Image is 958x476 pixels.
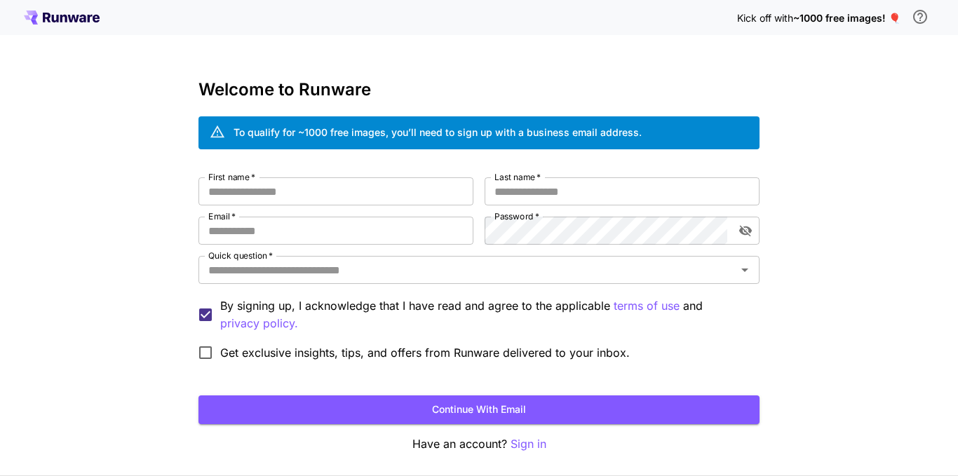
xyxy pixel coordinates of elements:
button: By signing up, I acknowledge that I have read and agree to the applicable terms of use and [220,315,298,332]
label: Password [494,210,539,222]
h3: Welcome to Runware [198,80,760,100]
label: Quick question [208,250,273,261]
button: Open [735,260,755,280]
button: toggle password visibility [733,218,758,243]
p: privacy policy. [220,315,298,332]
label: Email [208,210,236,222]
button: Sign in [511,435,546,453]
label: First name [208,171,255,183]
div: To qualify for ~1000 free images, you’ll need to sign up with a business email address. [234,125,642,140]
span: ~1000 free images! 🎈 [793,12,900,24]
span: Get exclusive insights, tips, and offers from Runware delivered to your inbox. [220,344,630,361]
p: By signing up, I acknowledge that I have read and agree to the applicable and [220,297,748,332]
p: terms of use [614,297,680,315]
button: Continue with email [198,395,760,424]
button: By signing up, I acknowledge that I have read and agree to the applicable and privacy policy. [614,297,680,315]
label: Last name [494,171,541,183]
p: Have an account? [198,435,760,453]
span: Kick off with [737,12,793,24]
button: In order to qualify for free credit, you need to sign up with a business email address and click ... [906,3,934,31]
